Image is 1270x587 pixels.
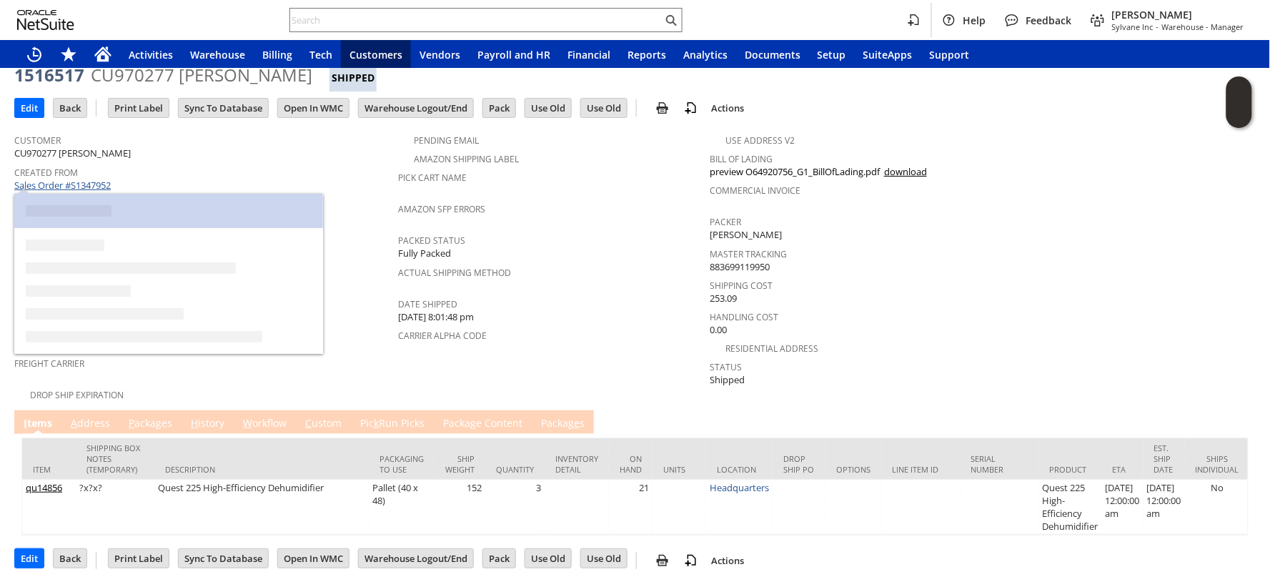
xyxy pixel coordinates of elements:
[809,40,855,69] a: Setup
[710,165,880,178] a: preview O64920756_G1_BillOfLading.pdf
[71,416,77,430] span: A
[663,464,695,475] div: Units
[710,216,741,228] a: Packer
[710,260,770,274] span: 883699119950
[710,481,769,494] a: Headquarters
[86,443,144,475] div: Shipping Box Notes (Temporary)
[921,40,978,69] a: Support
[14,357,84,370] a: Freight Carrier
[963,14,986,27] span: Help
[187,416,228,432] a: History
[930,48,970,61] span: Support
[1039,480,1102,535] td: Quest 225 High-Efficiency Dehumidifier
[399,235,466,247] a: Packed Status
[278,549,349,568] input: Open In WMC
[1185,480,1250,535] td: No
[469,40,559,69] a: Payroll and HR
[654,99,671,117] img: print.svg
[86,40,120,69] a: Home
[971,453,1028,475] div: Serial Number
[76,480,154,535] td: ?x?x?
[182,40,254,69] a: Warehouse
[165,464,358,475] div: Description
[179,549,268,568] input: Sync To Database
[399,267,512,279] a: Actual Shipping Method
[415,153,520,165] a: Amazon Shipping Label
[1112,21,1154,32] span: Sylvane Inc
[710,292,737,305] span: 253.09
[349,48,402,61] span: Customers
[470,416,476,430] span: g
[262,48,292,61] span: Billing
[154,480,369,535] td: Quest 225 High-Efficiency Dehumidifier
[627,48,666,61] span: Reports
[654,552,671,569] img: print.svg
[129,416,134,430] span: P
[574,416,580,430] span: e
[710,323,727,337] span: 0.00
[1144,480,1185,535] td: [DATE] 12:00:00 am
[555,453,598,475] div: Inventory Detail
[1230,413,1247,430] a: Unrolled view on
[109,549,169,568] input: Print Label
[683,48,728,61] span: Analytics
[399,172,467,184] a: Pick Cart Name
[559,40,619,69] a: Financial
[736,40,809,69] a: Documents
[783,453,815,475] div: Drop Ship PO
[710,153,773,165] a: Bill Of Lading
[15,99,44,117] input: Edit
[1156,21,1159,32] span: -
[537,416,588,432] a: Packages
[14,179,114,192] a: Sales Order #S1347952
[837,464,871,475] div: Options
[705,554,750,567] a: Actions
[129,48,173,61] span: Activities
[24,416,27,430] span: I
[710,373,745,387] span: Shipped
[420,48,460,61] span: Vendors
[477,48,550,61] span: Payroll and HR
[30,389,124,401] a: Drop Ship Expiration
[369,480,435,535] td: Pallet (40 x 48)
[51,40,86,69] div: Shortcuts
[399,203,486,215] a: Amazon SFP Errors
[483,549,515,568] input: Pack
[863,48,913,61] span: SuiteApps
[1112,8,1244,21] span: [PERSON_NAME]
[91,64,312,87] div: CU970277 [PERSON_NAME]
[14,64,84,87] div: 1516517
[663,11,680,29] svg: Search
[705,102,750,114] a: Actions
[374,416,379,430] span: k
[710,361,742,373] a: Status
[399,330,487,342] a: Carrier Alpha Code
[33,464,65,475] div: Item
[254,40,301,69] a: Billing
[341,40,411,69] a: Customers
[483,99,515,117] input: Pack
[1196,453,1239,475] div: Ships Individual
[485,480,545,535] td: 3
[17,40,51,69] a: Recent Records
[581,99,627,117] input: Use Old
[357,416,428,432] a: PickRun Picks
[717,464,762,475] div: Location
[683,99,700,117] img: add-record.svg
[855,40,921,69] a: SuiteApps
[710,311,778,323] a: Handling Cost
[301,40,341,69] a: Tech
[725,134,795,147] a: Use Address V2
[1102,480,1144,535] td: [DATE] 12:00:00 am
[179,99,268,117] input: Sync To Database
[525,99,571,117] input: Use Old
[710,280,773,292] a: Shipping Cost
[15,549,44,568] input: Edit
[67,416,114,432] a: Address
[710,184,800,197] a: Commercial Invoice
[120,40,182,69] a: Activities
[14,147,131,160] span: CU970277 [PERSON_NAME]
[302,416,345,432] a: Custom
[26,46,43,63] svg: Recent Records
[415,134,480,147] a: Pending Email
